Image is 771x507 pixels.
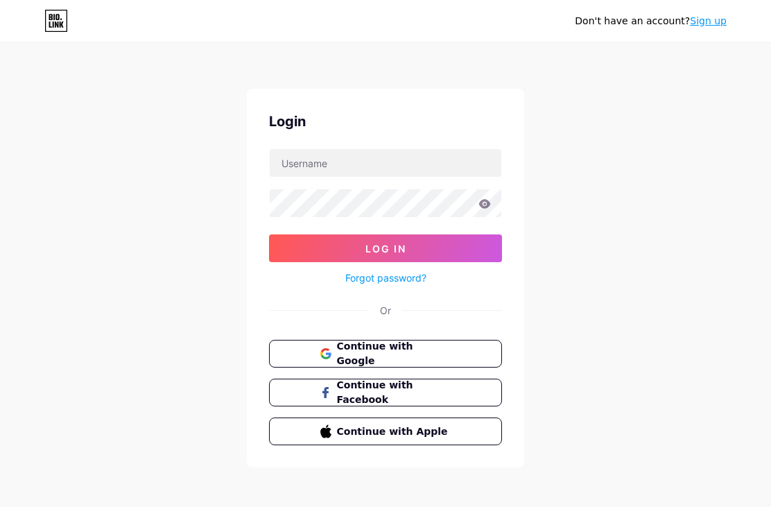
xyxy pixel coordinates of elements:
div: Login [269,111,502,132]
button: Continue with Apple [269,418,502,445]
a: Sign up [690,15,727,26]
a: Forgot password? [345,270,426,285]
div: Don't have an account? [575,14,727,28]
span: Log In [365,243,406,255]
input: Username [270,149,501,177]
span: Continue with Google [337,339,451,368]
button: Log In [269,234,502,262]
button: Continue with Facebook [269,379,502,406]
span: Continue with Facebook [337,378,451,407]
div: Or [380,303,391,318]
span: Continue with Apple [337,424,451,439]
button: Continue with Google [269,340,502,368]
